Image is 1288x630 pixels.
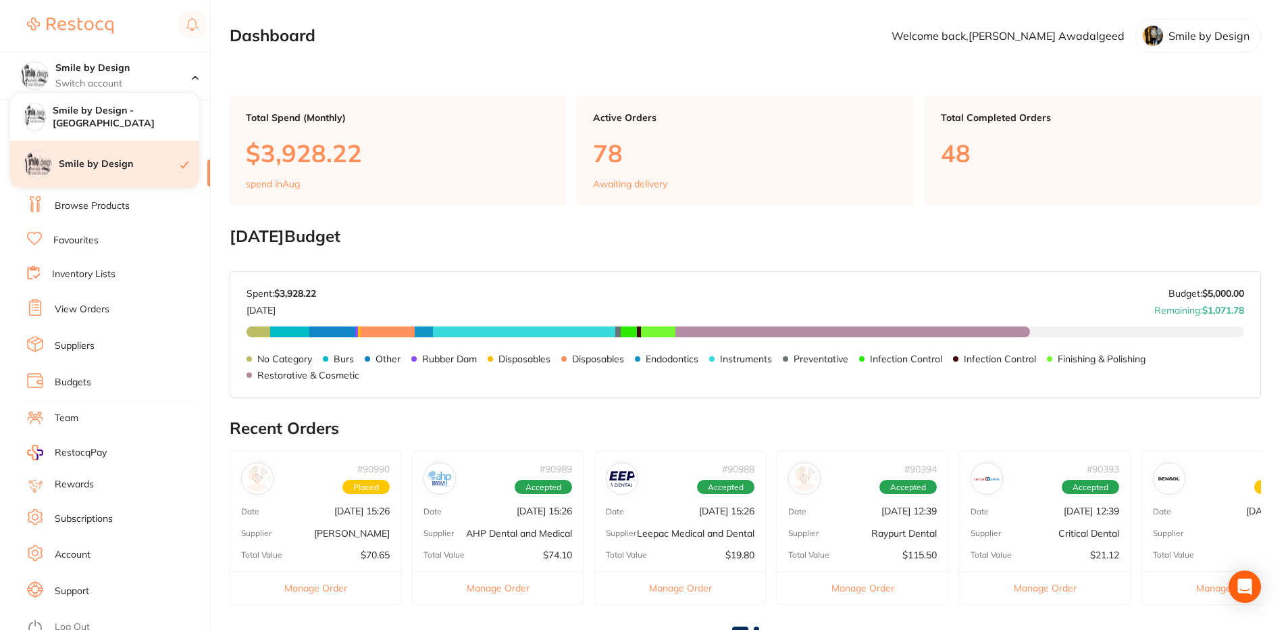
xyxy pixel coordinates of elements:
img: Raypurt Dental [792,466,817,491]
p: Date [788,506,806,516]
p: Awaiting delivery [593,178,667,189]
p: $70.65 [361,550,390,560]
p: Total Value [1153,550,1194,560]
p: # 90988 [722,463,754,474]
span: RestocqPay [55,446,107,460]
p: Supplier [1153,529,1183,538]
p: Total Spend (Monthly) [246,112,550,123]
p: AHP Dental and Medical [466,527,572,538]
span: Accepted [879,479,937,494]
div: Open Intercom Messenger [1229,571,1261,603]
p: $3,928.22 [246,139,550,167]
strong: $5,000.00 [1202,287,1244,299]
a: Active Orders78Awaiting delivery [577,96,913,205]
a: Suppliers [55,339,95,353]
button: Manage Order [777,571,948,604]
p: Total Value [606,550,647,560]
p: Restorative & Cosmetic [257,370,359,381]
button: Manage Order [413,571,583,604]
p: Date [606,506,624,516]
p: Supplier [606,529,636,538]
p: Supplier [241,529,272,538]
a: View Orders [55,303,109,316]
p: [DATE] 12:39 [881,506,937,516]
a: Inventory Lists [52,268,115,281]
p: No Category [257,354,312,364]
p: Date [971,506,989,516]
p: # 90989 [540,463,572,474]
img: Restocq Logo [27,18,113,34]
p: Infection Control [870,354,942,364]
span: Accepted [515,479,572,494]
p: Date [1153,506,1171,516]
p: Supplier [423,529,454,538]
p: Total Completed Orders [941,112,1245,123]
p: Infection Control [964,354,1036,364]
button: Manage Order [230,571,401,604]
strong: $1,071.78 [1202,304,1244,316]
span: Placed [342,479,390,494]
a: Total Completed Orders48 [925,96,1261,205]
p: Preventative [794,354,848,364]
img: DENSOL [1156,466,1182,491]
p: Remaining: [1154,299,1244,316]
p: Other [376,354,401,364]
h2: Dashboard [230,26,315,45]
h4: Smile by Design [55,62,192,75]
p: Date [423,506,442,516]
p: Total Value [971,550,1012,560]
img: Smile by Design [24,151,51,178]
p: Supplier [971,529,1001,538]
p: Disposables [498,354,550,364]
p: $115.50 [902,550,937,560]
p: 78 [593,139,897,167]
p: Disposables [572,354,624,364]
a: Restocq Logo [27,10,113,41]
span: Accepted [1062,479,1119,494]
a: RestocqPay [27,445,107,460]
strong: $3,928.22 [274,287,316,299]
img: RestocqPay [27,445,43,460]
p: Leepac Medical and Dental [637,527,754,538]
p: 48 [941,139,1245,167]
p: Switch account [55,77,192,91]
p: Budget: [1168,288,1244,299]
a: Account [55,548,91,562]
img: dHRxanhhaA [1142,25,1164,47]
button: Manage Order [595,571,765,604]
img: Adam Dental [244,466,270,491]
p: Supplier [788,529,819,538]
h2: [DATE] Budget [230,227,1261,246]
button: Manage Order [960,571,1130,604]
p: Total Value [423,550,465,560]
img: Smile by Design - North Sydney [24,103,45,124]
p: Critical Dental [1058,527,1119,538]
p: $21.12 [1090,550,1119,560]
a: Total Spend (Monthly)$3,928.22spend inAug [230,96,566,205]
p: Instruments [720,354,772,364]
span: Accepted [697,479,754,494]
p: Spent: [247,288,316,299]
a: Subscriptions [55,512,113,526]
p: [DATE] 15:26 [334,506,390,516]
p: Welcome back, [PERSON_NAME] Awadalgeed [892,30,1125,42]
p: Active Orders [593,112,897,123]
a: Budgets [55,376,91,389]
p: # 90990 [357,463,390,474]
img: Leepac Medical and Dental [609,466,635,491]
p: [DATE] 12:39 [1064,506,1119,516]
p: Total Value [241,550,282,560]
a: Favourites [53,234,99,247]
p: Rubber Dam [422,354,477,364]
p: Burs [334,354,354,364]
p: # 90393 [1087,463,1119,474]
img: AHP Dental and Medical [427,466,453,491]
p: $74.10 [543,550,572,560]
p: $19.80 [725,550,754,560]
p: [DATE] 15:26 [699,506,754,516]
p: [PERSON_NAME] [314,527,390,538]
img: Smile by Design [21,62,48,89]
p: [DATE] 15:26 [517,506,572,516]
p: # 90394 [904,463,937,474]
a: Browse Products [55,199,130,213]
